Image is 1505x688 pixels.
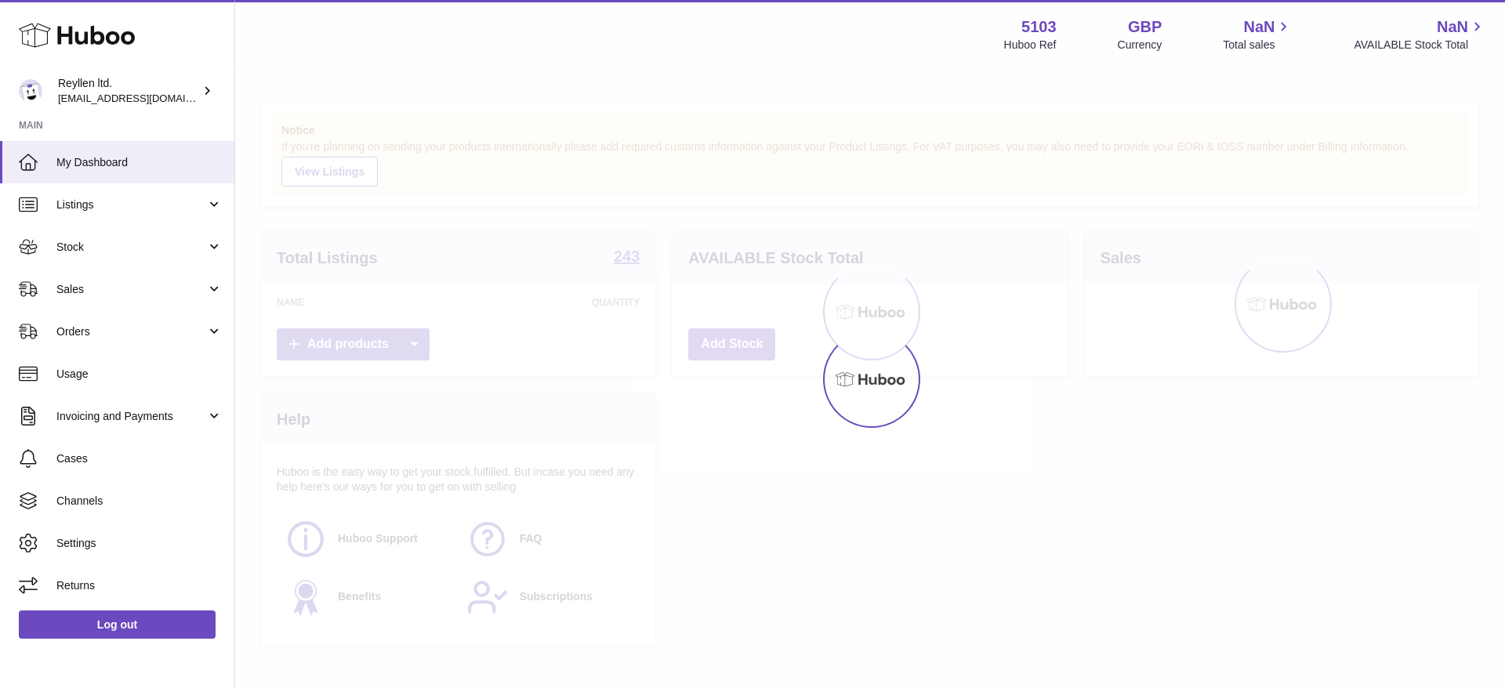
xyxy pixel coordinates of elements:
span: Usage [56,367,223,382]
div: Currency [1118,38,1162,53]
span: AVAILABLE Stock Total [1354,38,1486,53]
strong: 5103 [1021,16,1057,38]
span: Total sales [1223,38,1293,53]
span: Channels [56,494,223,509]
span: NaN [1437,16,1468,38]
span: NaN [1243,16,1275,38]
span: Settings [56,536,223,551]
span: Stock [56,240,206,255]
span: Invoicing and Payments [56,409,206,424]
span: Sales [56,282,206,297]
div: Reyllen ltd. [58,76,199,106]
strong: GBP [1128,16,1162,38]
a: Log out [19,610,216,639]
a: NaN AVAILABLE Stock Total [1354,16,1486,53]
span: Returns [56,578,223,593]
span: [EMAIL_ADDRESS][DOMAIN_NAME] [58,92,230,104]
a: NaN Total sales [1223,16,1293,53]
span: Orders [56,324,206,339]
span: Cases [56,451,223,466]
span: My Dashboard [56,155,223,170]
span: Listings [56,197,206,212]
div: Huboo Ref [1004,38,1057,53]
img: internalAdmin-5103@internal.huboo.com [19,79,42,103]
